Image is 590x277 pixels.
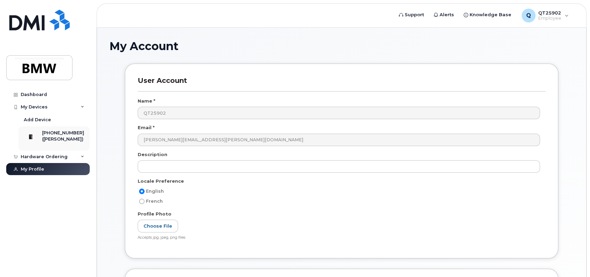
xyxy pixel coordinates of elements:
[138,76,545,91] h3: User Account
[138,98,155,104] label: Name *
[138,220,178,232] label: Choose File
[146,189,164,194] span: English
[138,151,167,158] label: Description
[138,178,184,184] label: Locale Preference
[109,40,574,52] h1: My Account
[560,247,585,272] iframe: Messenger Launcher
[139,189,145,194] input: English
[139,199,145,204] input: French
[146,199,163,204] span: French
[138,124,155,131] label: Email *
[138,235,540,240] div: Accepts jpg, jpeg, png files
[138,211,171,217] label: Profile Photo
